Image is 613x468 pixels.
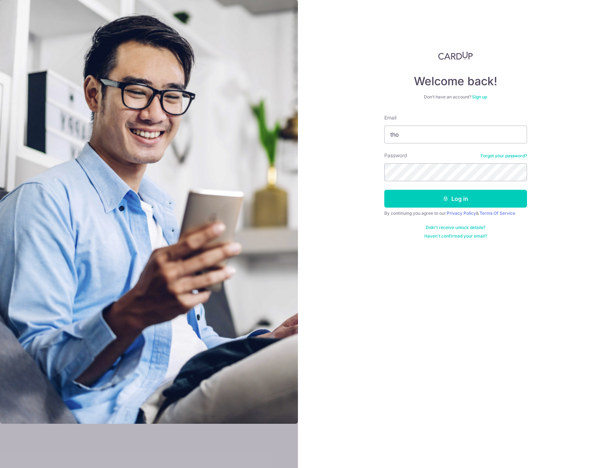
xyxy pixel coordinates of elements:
input: Enter your Email [384,126,527,143]
div: Don’t have an account? [384,94,527,100]
a: Didn't receive unlock details? [426,225,485,230]
div: By continuing you agree to our & [384,210,527,216]
a: Haven't confirmed your email? [424,233,487,239]
a: Privacy Policy [447,210,476,216]
h4: Welcome back! [384,74,527,88]
a: Terms Of Service [480,210,515,216]
label: Password [384,152,407,159]
img: CardUp Logo [438,51,473,60]
a: Forgot your password? [481,153,527,159]
button: Log in [384,190,527,208]
a: Sign up [472,94,487,100]
label: Email [384,114,396,121]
